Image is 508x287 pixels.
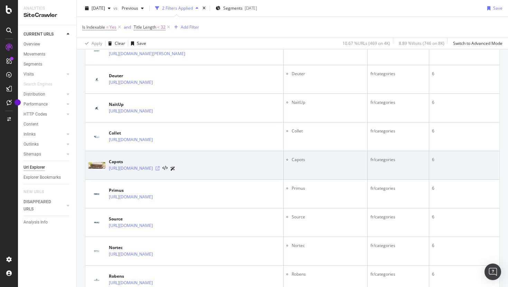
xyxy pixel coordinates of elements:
[485,3,502,14] button: Save
[292,271,364,277] li: Robens
[23,51,45,58] div: Movements
[399,40,444,46] div: 8.89 % Visits ( 746 on 8K )
[23,219,48,226] div: Analysis Info
[23,41,72,48] a: Overview
[432,157,497,163] div: 6
[162,5,193,11] div: 2 Filters Applied
[109,136,153,143] a: [URL][DOMAIN_NAME]
[292,157,364,163] li: Capots
[23,6,71,11] div: Analytics
[124,24,131,30] button: and
[23,151,65,158] a: Sitemaps
[432,243,497,249] div: 6
[370,185,426,191] div: fr/categories
[342,40,390,46] div: 10.67 % URLs ( 469 on 4K )
[23,31,54,38] div: CURRENT URLS
[370,99,426,106] div: fr/categories
[23,51,72,58] a: Movements
[292,243,364,249] li: Nortec
[485,264,501,280] div: Open Intercom Messenger
[23,31,65,38] a: CURRENT URLS
[432,128,497,134] div: 6
[292,128,364,134] li: Collet
[432,271,497,277] div: 6
[23,71,34,78] div: Visits
[110,22,116,32] span: Yes
[23,91,45,98] div: Distribution
[23,121,38,128] div: Content
[92,5,105,11] span: 2025 Sep. 9th
[170,165,175,172] a: AI Url Details
[156,166,160,170] a: Visit Online Page
[23,131,36,138] div: Inlinks
[432,214,497,220] div: 6
[23,101,65,108] a: Performance
[92,40,102,46] div: Apply
[23,188,44,196] div: NEW URLS
[23,71,65,78] a: Visits
[128,38,146,49] button: Save
[106,24,109,30] span: =
[15,99,21,106] div: Tooltip anchor
[370,271,426,277] div: fr/categories
[370,157,426,163] div: fr/categories
[109,79,153,86] a: [URL][DOMAIN_NAME]
[23,81,59,88] a: Search Engines
[181,24,199,30] div: Add Filter
[370,128,426,134] div: fr/categories
[88,219,105,226] img: main image
[109,187,175,194] div: Primus
[432,71,497,77] div: 6
[109,222,153,229] a: [URL][DOMAIN_NAME]
[161,22,166,32] span: 32
[23,131,65,138] a: Inlinks
[82,38,102,49] button: Apply
[162,166,168,171] button: View HTML Source
[119,5,138,11] span: Previous
[109,108,153,115] a: [URL][DOMAIN_NAME]
[432,99,497,106] div: 6
[105,38,125,49] button: Clear
[23,141,39,148] div: Outlinks
[109,165,153,172] a: [URL][DOMAIN_NAME]
[88,48,105,54] img: main image
[292,185,364,191] li: Primus
[82,3,113,14] button: [DATE]
[88,248,105,255] img: main image
[370,243,426,249] div: fr/categories
[109,73,175,79] div: Deuter
[109,251,153,258] a: [URL][DOMAIN_NAME]
[109,279,153,286] a: [URL][DOMAIN_NAME]
[23,111,65,118] a: HTTP Codes
[137,40,146,46] div: Save
[23,174,72,181] a: Explorer Bookmarks
[23,61,42,68] div: Segments
[493,5,502,11] div: Save
[23,164,45,171] div: Url Explorer
[23,111,47,118] div: HTTP Codes
[23,141,65,148] a: Outlinks
[109,50,185,57] a: [URL][DOMAIN_NAME][PERSON_NAME]
[23,81,52,88] div: Search Engines
[152,3,201,14] button: 2 Filters Applied
[109,130,175,136] div: Collet
[88,133,105,140] img: main image
[213,3,260,14] button: Segments[DATE]
[88,191,105,197] img: main image
[292,214,364,220] li: Source
[109,216,175,222] div: Source
[88,105,105,111] img: main image
[292,99,364,106] li: NaïtUp
[201,5,207,12] div: times
[370,71,426,77] div: fr/categories
[23,174,61,181] div: Explorer Bookmarks
[171,23,199,31] button: Add Filter
[223,5,243,11] span: Segments
[23,164,72,171] a: Url Explorer
[450,38,502,49] button: Switch to Advanced Mode
[370,214,426,220] div: fr/categories
[109,245,175,251] div: Nortec
[23,188,51,196] a: NEW URLS
[82,24,105,30] span: Is Indexable
[88,277,105,283] img: main image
